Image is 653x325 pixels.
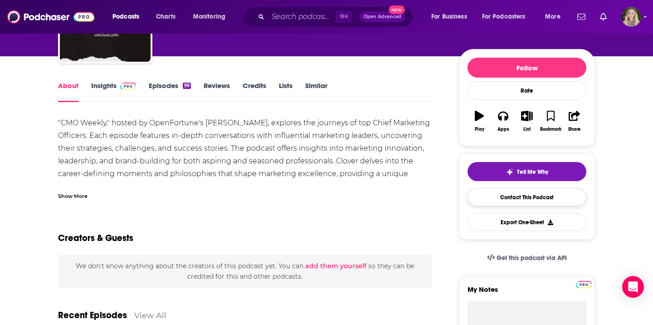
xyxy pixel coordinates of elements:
a: Get this podcast via API [480,247,574,269]
span: For Business [431,10,467,23]
button: open menu [476,10,539,24]
a: Reviews [204,81,230,102]
a: Lists [279,81,292,102]
img: tell me why sparkle [506,168,513,176]
div: Search podcasts, credits, & more... [252,6,422,27]
div: 99 [183,83,191,89]
span: More [545,10,560,23]
h2: Creators & Guests [58,232,133,244]
a: Pro website [576,280,592,288]
input: Search podcasts, credits, & more... [268,10,336,24]
a: View All [134,310,166,320]
button: Share [563,105,586,138]
div: List [523,127,531,132]
span: ⌘ K [336,11,352,23]
a: Show notifications dropdown [596,9,610,25]
span: Podcasts [112,10,139,23]
a: Credits [243,81,266,102]
img: User Profile [621,7,641,27]
button: tell me why sparkleTell Me Why [468,162,586,181]
button: open menu [425,10,478,24]
div: "CMO Weekly," hosted by OpenFortune's [PERSON_NAME], explores the journeys of top Chief Marketing... [58,117,432,193]
img: Podchaser Pro [576,281,592,288]
button: Bookmark [539,105,562,138]
button: open menu [187,10,237,24]
span: Get this podcast via API [497,254,567,262]
button: open menu [539,10,572,24]
div: Play [475,127,484,132]
span: Open Advanced [364,15,401,19]
button: Apps [491,105,515,138]
a: InsightsPodchaser Pro [91,81,136,102]
img: Podchaser Pro [120,83,136,90]
span: Charts [156,10,175,23]
button: List [515,105,539,138]
div: Open Intercom Messenger [622,276,644,298]
button: Export One-Sheet [468,213,586,231]
a: Show notifications dropdown [574,9,589,25]
button: open menu [106,10,151,24]
label: My Notes [468,285,586,301]
button: Show profile menu [621,7,641,27]
button: Play [468,105,491,138]
span: We don't know anything about the creators of this podcast yet . You can so they can be credited f... [76,262,414,280]
div: Apps [497,127,509,132]
div: Rate [468,81,586,100]
a: Recent Episodes [58,310,127,321]
button: Follow [468,58,586,78]
div: Share [568,127,580,132]
span: Monitoring [193,10,225,23]
span: New [389,5,405,14]
img: Podchaser - Follow, Share and Rate Podcasts [7,8,94,25]
a: Episodes99 [149,81,191,102]
span: Logged in as lauren19365 [621,7,641,27]
a: Charts [150,10,181,24]
a: Contact This Podcast [468,188,586,206]
button: add them yourself [305,262,366,270]
span: Tell Me Why [517,168,548,176]
span: For Podcasters [482,10,526,23]
a: About [58,81,78,102]
a: Similar [305,81,327,102]
div: Bookmark [540,127,561,132]
button: Open AdvancedNew [360,11,405,22]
